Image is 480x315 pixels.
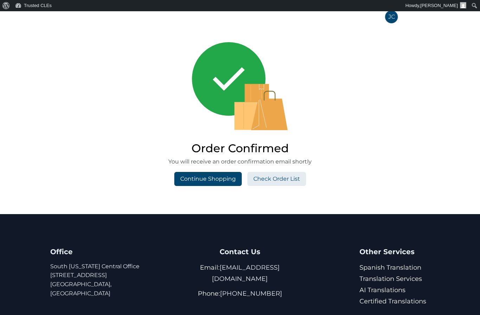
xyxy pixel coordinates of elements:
a: Spanish Translation [359,264,421,271]
h4: Contact Us [183,246,298,258]
span: [PERSON_NAME] [400,12,454,21]
a: AI Translations [359,286,406,294]
a: Courses [208,12,234,22]
p: Phone: [183,288,298,299]
a: Home [177,12,198,22]
a: [PHONE_NUMBER] [220,290,282,297]
img: Trusted CLEs [26,12,110,22]
span: JC [385,11,398,23]
p: Email: [183,262,298,284]
a: Check Order List [247,172,306,186]
a: [EMAIL_ADDRESS][DOMAIN_NAME] [212,264,280,283]
h4: Other Services [359,246,430,258]
span: [PERSON_NAME] [420,3,458,8]
p: You will receive an order confirmation email shortly [168,157,312,166]
a: South [US_STATE] Central Office[STREET_ADDRESS][GEOGRAPHIC_DATA], [GEOGRAPHIC_DATA] [50,263,140,297]
a: Translation Services [359,275,422,283]
a: States [245,12,266,22]
h4: Office [50,246,165,258]
a: Certified Translations [359,297,426,305]
h2: Order Confirmed [168,139,312,157]
img: order confirmed [190,39,290,134]
a: Continue Shopping [174,172,242,186]
a: Faculty [277,12,301,22]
